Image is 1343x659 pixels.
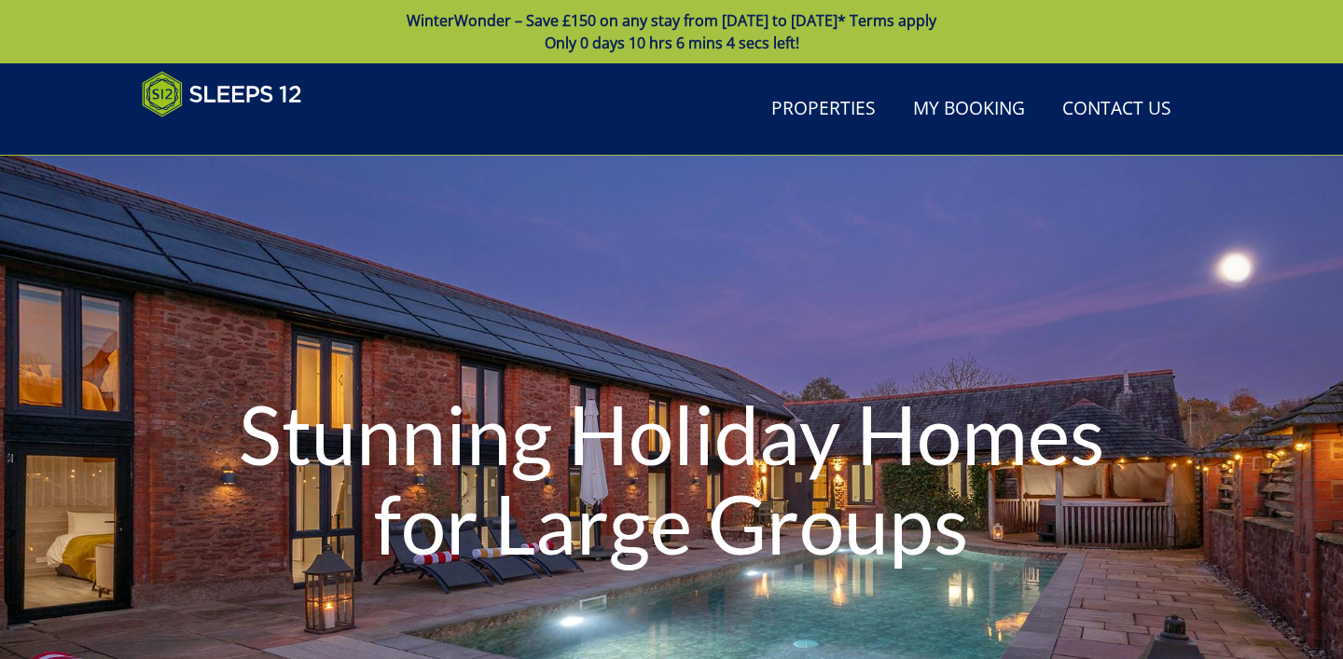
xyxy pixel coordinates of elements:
[142,71,302,117] img: Sleeps 12
[1055,89,1179,130] a: Contact Us
[132,129,328,144] iframe: Customer reviews powered by Trustpilot
[764,89,883,130] a: Properties
[545,33,799,53] span: Only 0 days 10 hrs 6 mins 4 secs left!
[201,352,1142,604] h1: Stunning Holiday Homes for Large Groups
[906,89,1032,130] a: My Booking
